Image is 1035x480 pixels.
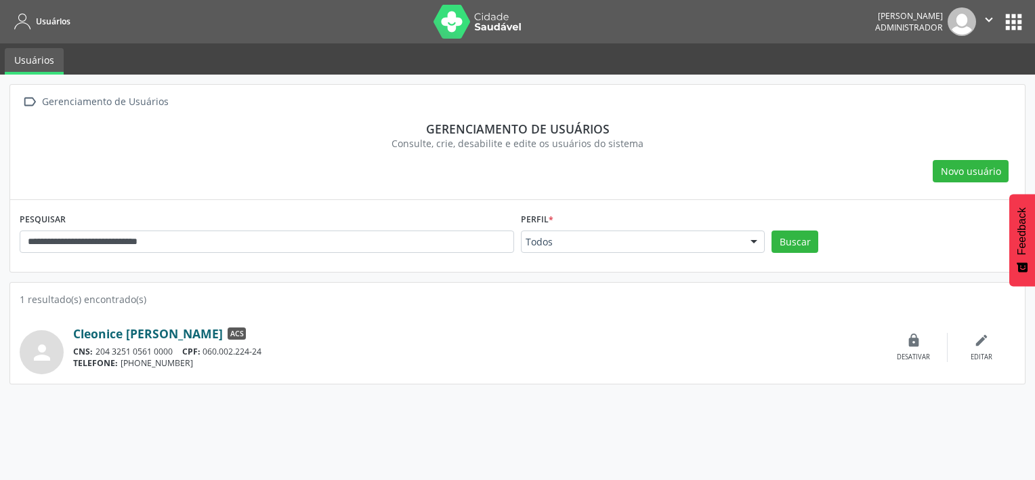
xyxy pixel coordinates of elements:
button: Feedback - Mostrar pesquisa [1009,194,1035,286]
div: 204 3251 0561 0000 060.002.224-24 [73,346,880,357]
div: Consulte, crie, desabilite e edite os usuários do sistema [29,136,1006,151]
div: 1 resultado(s) encontrado(s) [20,292,1015,306]
span: CPF: [182,346,200,357]
a: Usuários [5,48,64,75]
span: Feedback [1016,207,1028,255]
button:  [976,7,1002,36]
button: Novo usuário [933,160,1009,183]
div: Gerenciamento de usuários [29,121,1006,136]
div: Desativar [897,353,930,362]
span: ACS [228,327,246,340]
i:  [20,92,39,112]
div: [PERSON_NAME] [875,10,943,22]
button: apps [1002,10,1026,34]
span: CNS: [73,346,93,357]
i: person [30,340,54,365]
label: PESQUISAR [20,209,66,231]
span: Usuários [36,16,70,27]
a: Usuários [9,10,70,33]
button: Buscar [772,231,818,254]
span: TELEFONE: [73,357,118,369]
i: lock [906,333,921,348]
img: img [948,7,976,36]
div: [PHONE_NUMBER] [73,357,880,369]
div: Gerenciamento de Usuários [39,92,171,112]
a:  Gerenciamento de Usuários [20,92,171,112]
i: edit [974,333,989,348]
span: Todos [526,235,737,249]
span: Administrador [875,22,943,33]
a: Cleonice [PERSON_NAME] [73,326,223,341]
span: Novo usuário [941,164,1001,178]
i:  [981,12,996,27]
div: Editar [971,353,992,362]
label: Perfil [521,209,553,231]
